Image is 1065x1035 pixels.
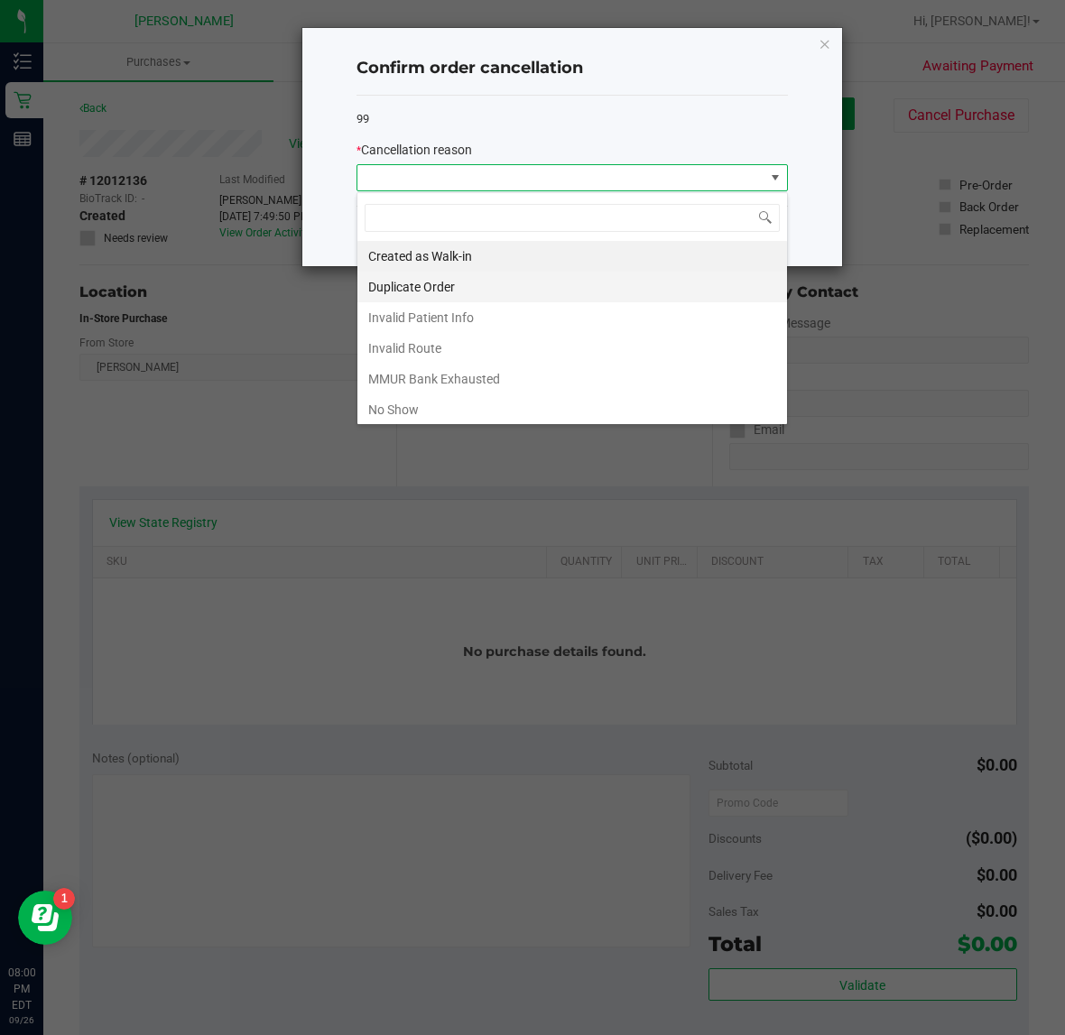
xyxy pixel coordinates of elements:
[819,32,831,54] button: Close
[357,112,369,125] span: 99
[357,364,787,394] li: MMUR Bank Exhausted
[357,394,787,425] li: No Show
[357,333,787,364] li: Invalid Route
[357,302,787,333] li: Invalid Patient Info
[357,272,787,302] li: Duplicate Order
[357,57,788,80] h4: Confirm order cancellation
[357,241,787,272] li: Created as Walk-in
[53,888,75,910] iframe: Resource center unread badge
[18,891,72,945] iframe: Resource center
[361,143,472,157] span: Cancellation reason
